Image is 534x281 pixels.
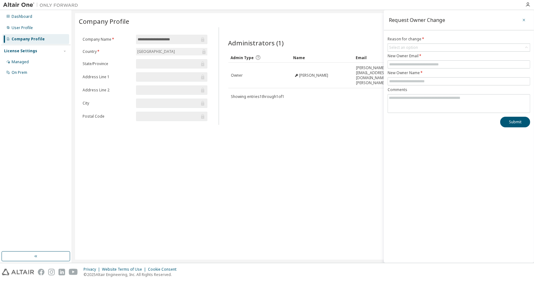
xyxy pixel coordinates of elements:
label: Country [83,49,132,54]
div: Select an option [388,44,530,51]
img: facebook.svg [38,269,44,275]
div: Name [293,53,351,63]
span: Owner [231,73,243,78]
div: Company Profile [12,37,45,42]
div: Website Terms of Use [102,267,148,272]
label: New Owner Email [388,54,530,59]
div: Managed [12,59,29,64]
span: [PERSON_NAME] [299,73,328,78]
label: Address Line 2 [83,88,132,93]
p: © 2025 Altair Engineering, Inc. All Rights Reserved. [84,272,180,277]
img: instagram.svg [48,269,55,275]
div: Cookie Consent [148,267,180,272]
span: Administrators (1) [228,38,284,47]
img: altair_logo.svg [2,269,34,275]
div: License Settings [4,49,37,54]
img: Altair One [3,2,81,8]
div: Dashboard [12,14,32,19]
div: Select an option [389,45,418,50]
label: Address Line 1 [83,74,132,79]
div: Email [356,53,414,63]
div: On Prem [12,70,27,75]
span: Admin Type [231,55,254,60]
label: Reason for change [388,37,530,42]
div: [GEOGRAPHIC_DATA] [136,48,176,55]
label: Comments [388,87,530,92]
span: [PERSON_NAME][EMAIL_ADDRESS][DOMAIN_NAME][PERSON_NAME] [356,65,413,85]
div: Privacy [84,267,102,272]
label: Postal Code [83,114,132,119]
div: [GEOGRAPHIC_DATA] [136,48,207,55]
label: New Owner Name [388,70,530,75]
div: Request Owner Change [389,18,445,23]
img: youtube.svg [69,269,78,275]
label: State/Province [83,61,132,66]
img: linkedin.svg [58,269,65,275]
div: User Profile [12,25,33,30]
span: Showing entries 1 through 1 of 1 [231,94,285,99]
button: Submit [500,117,530,127]
label: City [83,101,132,106]
span: Company Profile [79,17,129,26]
label: Company Name [83,37,132,42]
